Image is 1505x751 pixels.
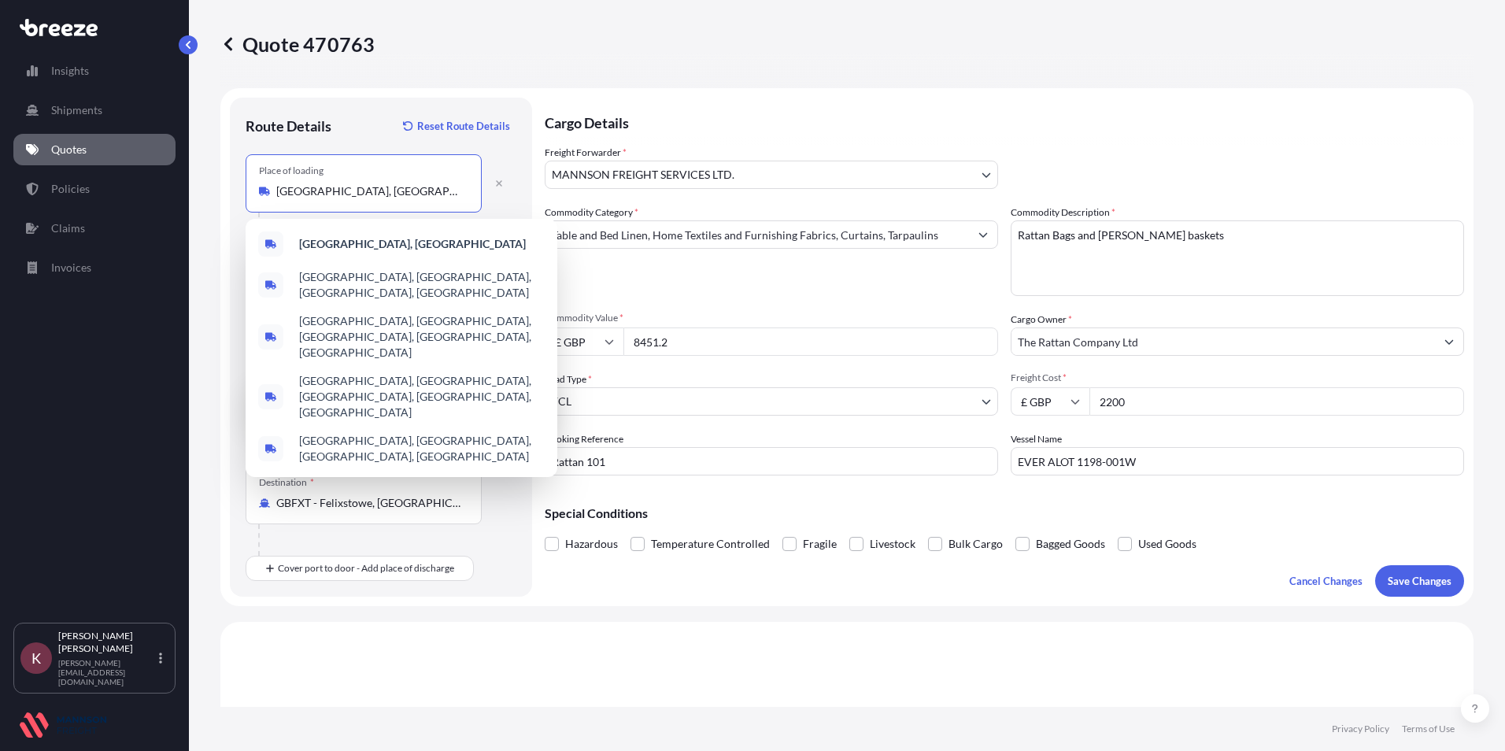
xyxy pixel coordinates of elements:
p: Shipments [51,102,102,118]
input: Enter amount [1089,387,1464,416]
label: Commodity Category [545,205,638,220]
p: Claims [51,220,85,236]
p: Privacy Policy [1332,723,1389,735]
span: Cover port to door - Add place of discharge [278,560,454,576]
span: FCL [552,394,571,409]
span: Livestock [870,532,915,556]
span: [GEOGRAPHIC_DATA], [GEOGRAPHIC_DATA], [GEOGRAPHIC_DATA], [GEOGRAPHIC_DATA], [GEOGRAPHIC_DATA] [299,373,545,420]
span: Bagged Goods [1036,532,1105,556]
span: Hazardous [565,532,618,556]
input: Enter name [1011,447,1464,475]
p: Quote 470763 [220,31,375,57]
p: [PERSON_NAME][EMAIL_ADDRESS][DOMAIN_NAME] [58,658,156,686]
p: Special Conditions [545,507,1464,520]
span: Used Goods [1138,532,1196,556]
p: Invoices [51,260,91,276]
p: [PERSON_NAME] [PERSON_NAME] [58,630,156,655]
p: Reset Route Details [417,118,510,134]
p: Route Details [246,117,331,135]
span: [GEOGRAPHIC_DATA], [GEOGRAPHIC_DATA], [GEOGRAPHIC_DATA], [GEOGRAPHIC_DATA] [299,269,545,301]
p: Cancel Changes [1289,573,1363,589]
p: Terms of Use [1402,723,1455,735]
p: Save Changes [1388,573,1451,589]
span: Fragile [803,532,837,556]
p: Policies [51,181,90,197]
button: Show suggestions [969,220,997,249]
span: K [31,650,41,666]
button: Show suggestions [1435,327,1463,356]
textarea: Rattan Bags and [PERSON_NAME] baskets [1011,220,1464,296]
div: Show suggestions [246,219,557,477]
span: [GEOGRAPHIC_DATA], [GEOGRAPHIC_DATA], [GEOGRAPHIC_DATA], [GEOGRAPHIC_DATA], [GEOGRAPHIC_DATA] [299,313,545,361]
label: Booking Reference [545,431,623,447]
span: Commodity Value [545,312,998,324]
span: Freight Forwarder [545,145,627,161]
p: Insights [51,63,89,79]
img: organization-logo [20,712,106,738]
span: Freight Cost [1011,372,1464,384]
p: Cargo Details [545,98,1464,145]
p: Quotes [51,142,87,157]
label: Cargo Owner [1011,312,1072,327]
input: Select a commodity type [545,220,969,249]
label: Commodity Description [1011,205,1115,220]
div: Place of loading [259,165,324,177]
span: MANNSON FREIGHT SERVICES LTD. [552,167,734,183]
input: Your internal reference [545,447,998,475]
span: [GEOGRAPHIC_DATA], [GEOGRAPHIC_DATA], [GEOGRAPHIC_DATA], [GEOGRAPHIC_DATA] [299,433,545,464]
span: Bulk Cargo [948,532,1003,556]
span: Load Type [545,372,592,387]
span: Temperature Controlled [651,532,770,556]
input: Place of loading [276,183,462,199]
input: Type amount [623,327,998,356]
input: Full name [1011,327,1435,356]
input: Destination [276,495,462,511]
div: Destination [259,476,314,489]
label: Vessel Name [1011,431,1062,447]
b: [GEOGRAPHIC_DATA], [GEOGRAPHIC_DATA] [299,237,526,250]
